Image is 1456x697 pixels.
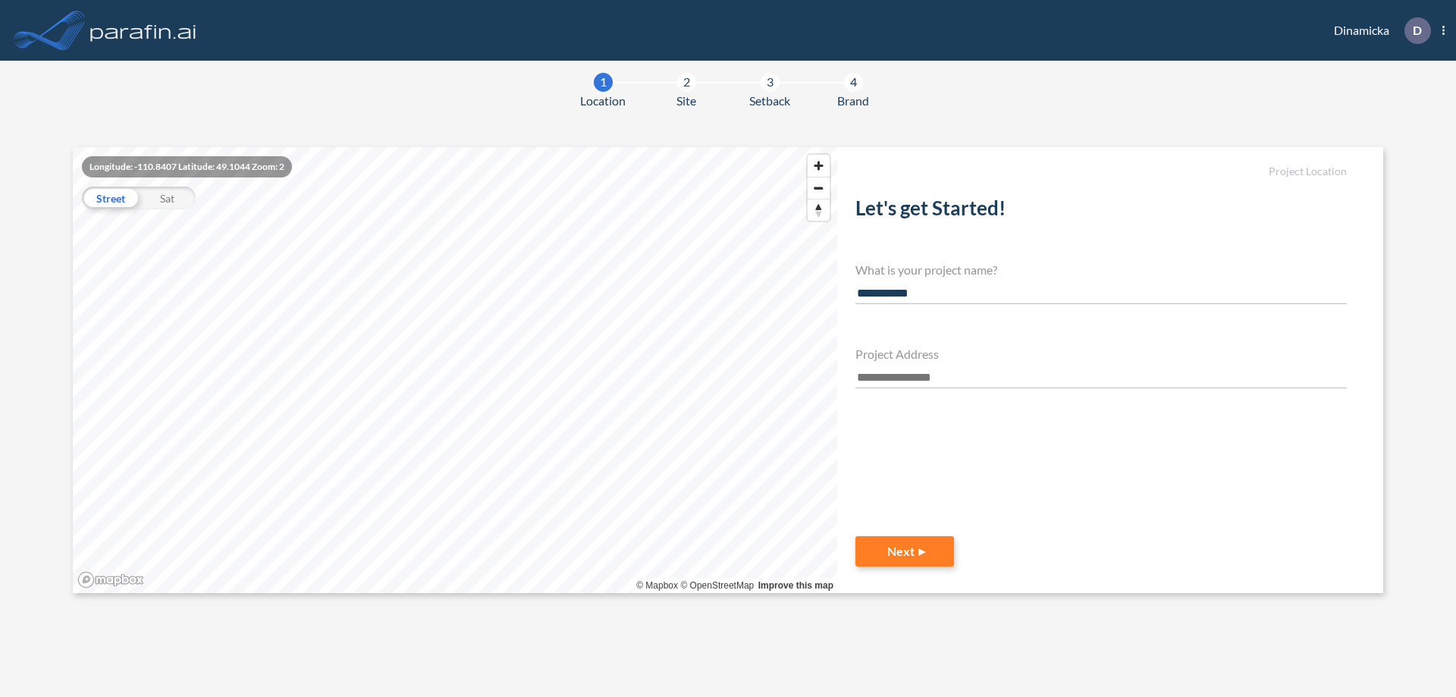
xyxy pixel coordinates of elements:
img: logo [87,15,199,46]
div: Dinamicka [1311,17,1445,44]
div: 4 [844,73,863,92]
h5: Project Location [855,165,1347,178]
div: 2 [677,73,696,92]
span: Setback [749,92,790,110]
div: Sat [139,187,196,209]
a: Improve this map [758,580,833,591]
div: 3 [761,73,780,92]
button: Next [855,536,954,567]
button: Zoom in [808,155,830,177]
span: Brand [837,92,869,110]
h4: What is your project name? [855,262,1347,277]
span: Site [676,92,696,110]
div: 1 [594,73,613,92]
span: Location [580,92,626,110]
a: Mapbox homepage [77,571,144,589]
canvas: Map [73,147,837,593]
h2: Let's get Started! [855,196,1347,226]
h4: Project Address [855,347,1347,361]
div: Longitude: -110.8407 Latitude: 49.1044 Zoom: 2 [82,156,292,177]
a: OpenStreetMap [680,580,754,591]
button: Zoom out [808,177,830,199]
a: Mapbox [636,580,678,591]
p: D [1413,24,1422,37]
div: Street [82,187,139,209]
button: Reset bearing to north [808,199,830,221]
